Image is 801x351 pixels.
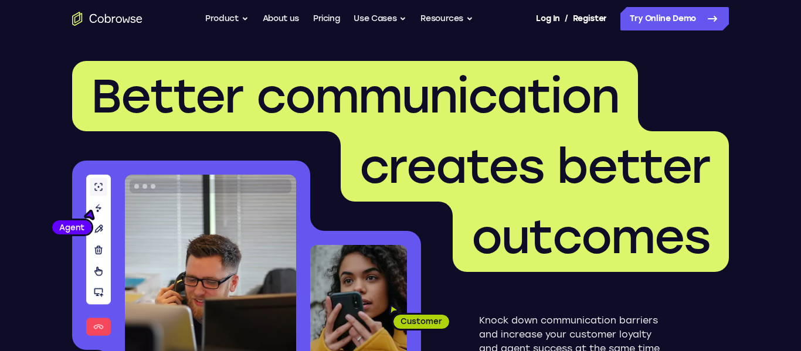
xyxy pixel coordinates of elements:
[471,209,710,265] span: outcomes
[205,7,249,30] button: Product
[354,7,406,30] button: Use Cases
[359,138,710,195] span: creates better
[420,7,473,30] button: Resources
[536,7,559,30] a: Log In
[72,12,142,26] a: Go to the home page
[91,68,619,124] span: Better communication
[565,12,568,26] span: /
[263,7,299,30] a: About us
[620,7,729,30] a: Try Online Demo
[573,7,607,30] a: Register
[313,7,340,30] a: Pricing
